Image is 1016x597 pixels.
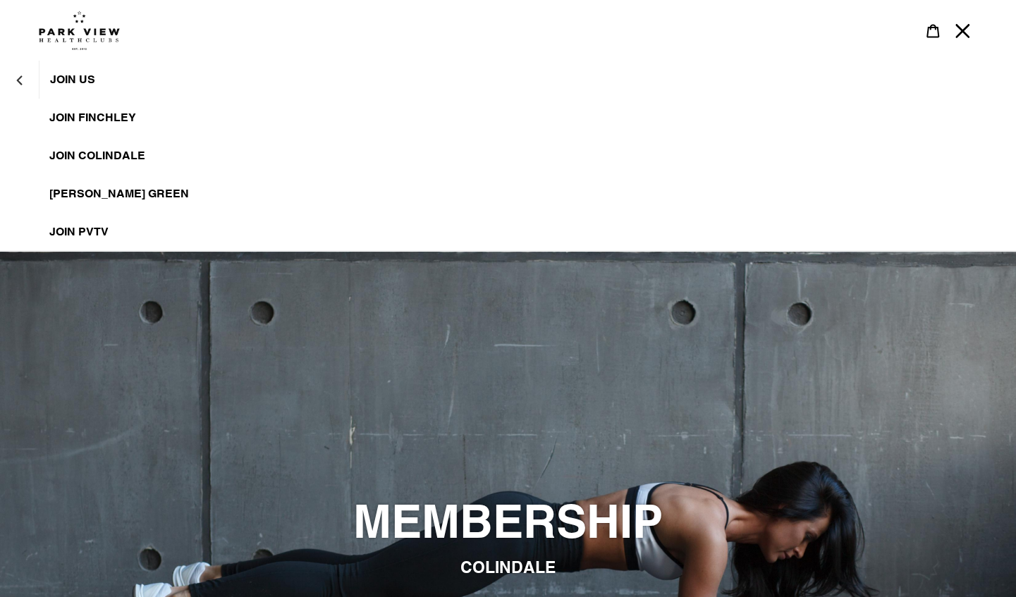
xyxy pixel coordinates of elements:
[49,149,145,163] span: JOIN Colindale
[49,225,109,239] span: JOIN PVTV
[39,11,120,50] img: Park view health clubs is a gym near you.
[49,111,136,125] span: JOIN FINCHLEY
[460,558,556,577] span: COLINDALE
[49,187,189,201] span: [PERSON_NAME] Green
[124,495,893,550] h2: MEMBERSHIP
[948,16,977,46] button: Menu
[50,73,95,87] span: JOIN US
